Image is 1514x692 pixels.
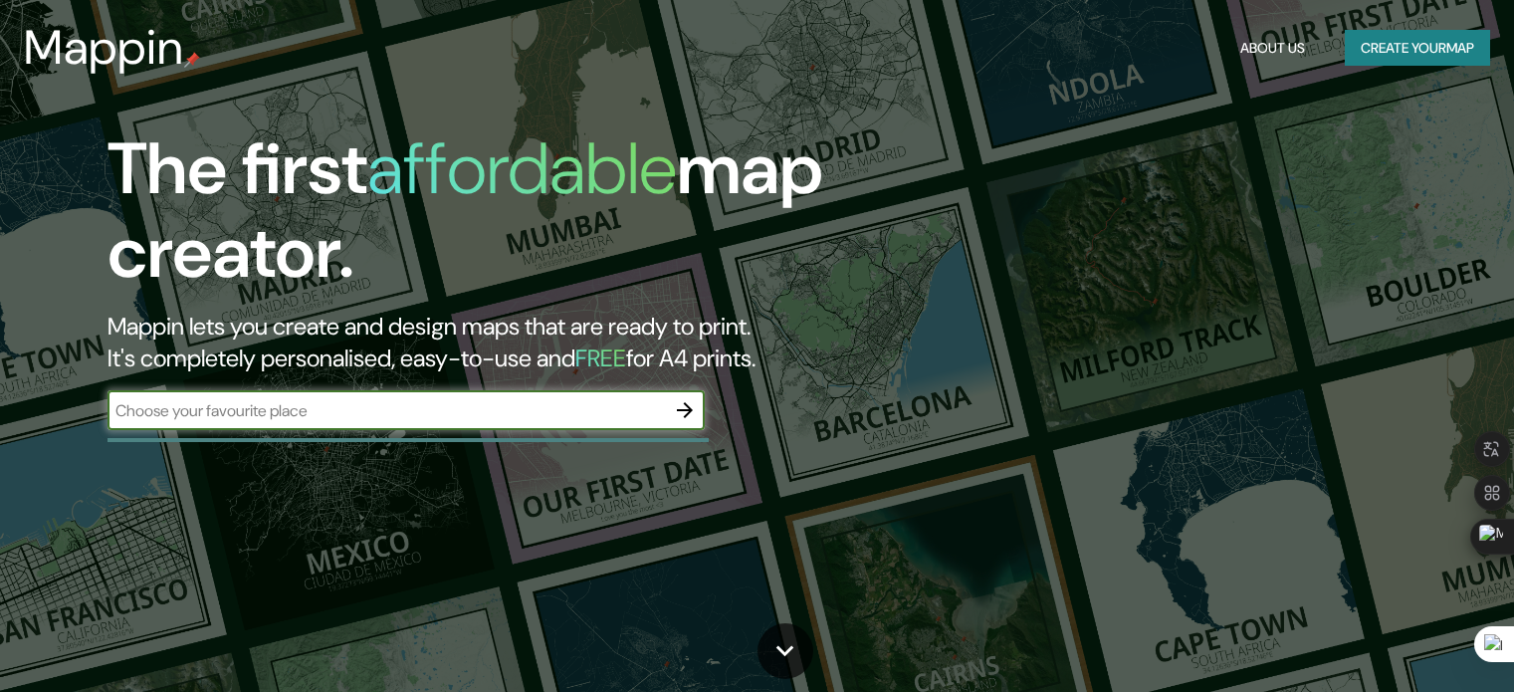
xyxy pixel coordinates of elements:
[575,343,626,373] h5: FREE
[184,52,200,68] img: mappin-pin
[108,311,865,374] h2: Mappin lets you create and design maps that are ready to print. It's completely personalised, eas...
[108,399,665,422] input: Choose your favourite place
[1337,614,1492,670] iframe: Help widget launcher
[108,127,865,311] h1: The first map creator.
[1345,30,1490,67] button: Create yourmap
[367,122,677,215] h1: affordable
[1232,30,1313,67] button: About Us
[24,20,184,76] h3: Mappin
